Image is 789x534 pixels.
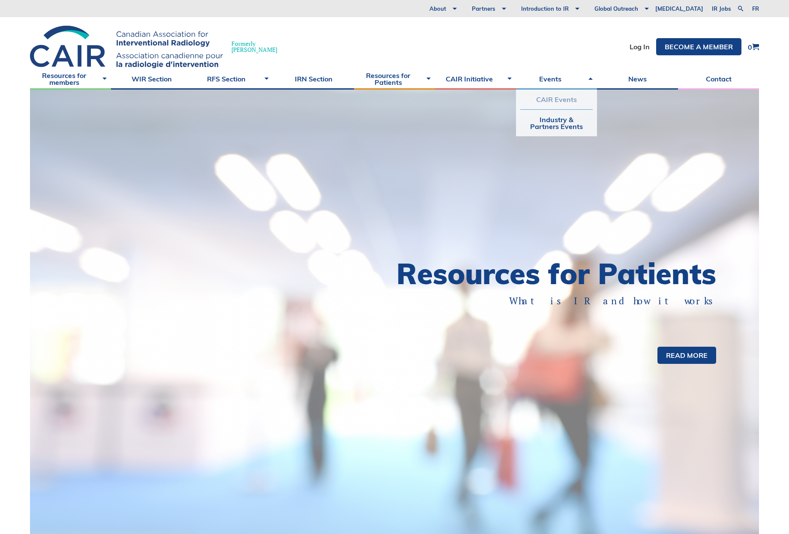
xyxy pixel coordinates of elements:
[597,68,678,90] a: News
[354,68,435,90] a: Resources for Patients
[657,347,716,364] a: Read more
[752,6,759,12] a: fr
[192,68,273,90] a: RFS Section
[678,68,759,90] a: Contact
[395,259,717,288] h1: Resources for Patients
[273,68,354,90] a: IRN Section
[231,41,277,53] span: Formerly [PERSON_NAME]
[425,294,717,308] p: What is IR and how it works
[30,26,286,68] a: Formerly[PERSON_NAME]
[516,68,597,90] a: Events
[656,38,741,55] a: Become a member
[748,43,759,51] a: 0
[630,43,650,50] a: Log In
[520,110,593,136] a: Industry & Partners Events
[435,68,516,90] a: CAIR Initiative
[30,68,111,90] a: Resources for members
[520,90,593,109] a: CAIR Events
[111,68,192,90] a: WIR Section
[30,26,223,68] img: CIRA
